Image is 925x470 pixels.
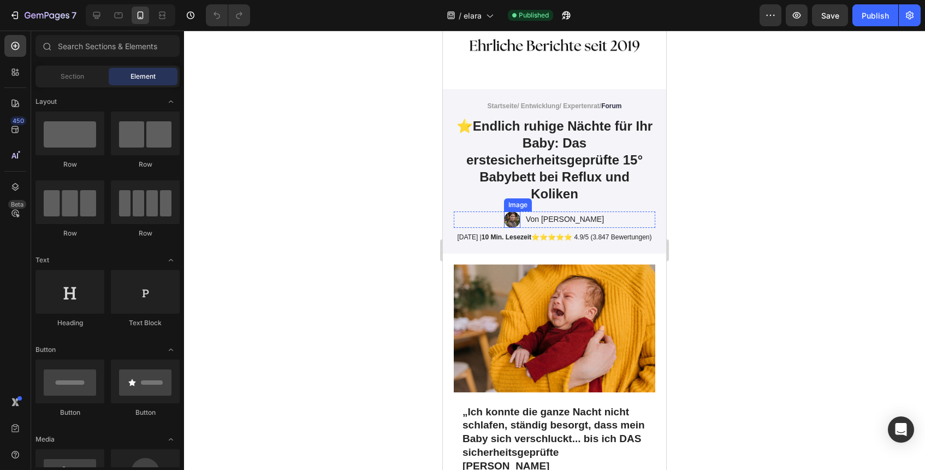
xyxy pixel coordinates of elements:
[20,375,202,401] strong: „Ich konnte die ganze Nacht nicht schlafen, ständig besorgt, dass mein
[35,35,180,57] input: Search Sections & Elements
[44,72,74,79] a: Startseite
[459,10,461,21] span: /
[72,9,76,22] p: 7
[63,169,87,179] div: Image
[10,116,26,125] div: 450
[162,93,180,110] span: Toggle open
[464,10,482,21] span: elara
[35,160,104,169] div: Row
[12,70,211,80] p: / Entwicklung/ Expertenrat/
[35,408,104,418] div: Button
[61,72,84,81] span: Section
[206,4,250,26] div: Undo/Redo
[162,251,180,269] span: Toggle open
[35,318,104,328] div: Heading
[131,72,156,81] span: Element
[111,160,180,169] div: Row
[35,434,55,444] span: Media
[11,234,212,362] img: gempages_585888952540463819-05012c12-9548-45cf-a5a2-a53cb135a14d.png
[23,88,210,171] strong: Endlich ruhige Nächte für Ihr Baby: Das erstesicherheitsgeprüfte 15° Babybett bei Reflux und Koliken
[158,72,179,79] strong: Forum
[821,11,839,20] span: Save
[852,4,898,26] button: Publish
[443,31,666,470] iframe: Design area
[35,97,57,107] span: Layout
[4,4,81,26] button: 7
[111,408,180,418] div: Button
[8,200,26,209] div: Beta
[162,431,180,448] span: Toggle open
[111,228,180,238] div: Row
[12,203,211,211] p: [DATE] | ⭐⭐⭐⭐⭐ 4.9/5 (3.847 Bewertungen)
[20,402,198,440] strong: Baby sich verschluckt... bis ich DAS sicherheitsgeprüfte [PERSON_NAME]
[61,181,78,197] img: gempages_585888952540463819-9c83cd4f-9b01-4b70-939b-3b63c90596a8.png
[83,184,161,193] p: Von [PERSON_NAME]
[11,86,212,173] h1: ⭐
[888,416,914,443] div: Open Intercom Messenger
[39,203,88,210] strong: 10 Min. Lesezeit
[812,4,848,26] button: Save
[519,10,549,20] span: Published
[111,318,180,328] div: Text Block
[862,10,889,21] div: Publish
[35,228,104,238] div: Row
[162,341,180,359] span: Toggle open
[35,255,49,265] span: Text
[35,345,56,355] span: Button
